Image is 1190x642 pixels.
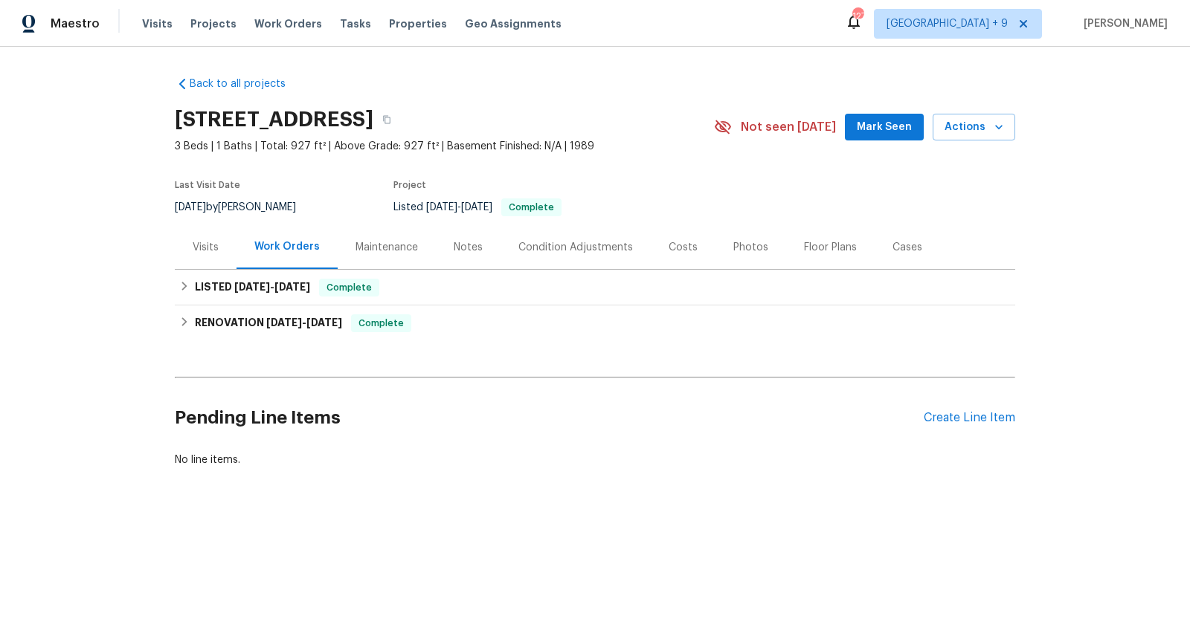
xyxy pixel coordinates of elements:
[804,240,857,255] div: Floor Plans
[175,383,924,453] h2: Pending Line Items
[933,114,1015,141] button: Actions
[852,9,863,24] div: 127
[195,279,310,296] h6: LISTED
[175,112,373,127] h2: [STREET_ADDRESS]
[669,240,698,255] div: Costs
[389,16,447,31] span: Properties
[175,198,314,216] div: by [PERSON_NAME]
[741,120,836,134] span: Not seen [DATE]
[175,202,206,213] span: [DATE]
[254,16,322,31] span: Work Orders
[393,202,562,213] span: Listed
[503,203,560,212] span: Complete
[175,305,1015,341] div: RENOVATION [DATE]-[DATE]Complete
[857,118,912,137] span: Mark Seen
[51,16,100,31] span: Maestro
[426,202,457,213] span: [DATE]
[266,317,302,328] span: [DATE]
[465,16,562,31] span: Geo Assignments
[234,282,310,292] span: -
[340,19,371,29] span: Tasks
[234,282,270,292] span: [DATE]
[426,202,492,213] span: -
[321,280,378,295] span: Complete
[393,181,426,189] span: Project
[461,202,492,213] span: [DATE]
[887,16,1008,31] span: [GEOGRAPHIC_DATA] + 9
[356,240,418,255] div: Maintenance
[195,314,342,332] h6: RENOVATION
[175,270,1015,305] div: LISTED [DATE]-[DATE]Complete
[454,240,483,255] div: Notes
[266,317,342,328] span: -
[845,114,924,141] button: Mark Seen
[306,317,342,328] span: [DATE]
[190,16,237,31] span: Projects
[892,240,922,255] div: Cases
[193,240,219,255] div: Visits
[175,139,714,154] span: 3 Beds | 1 Baths | Total: 927 ft² | Above Grade: 927 ft² | Basement Finished: N/A | 1989
[175,77,318,91] a: Back to all projects
[373,106,400,133] button: Copy Address
[518,240,633,255] div: Condition Adjustments
[353,316,410,331] span: Complete
[733,240,768,255] div: Photos
[924,411,1015,425] div: Create Line Item
[142,16,173,31] span: Visits
[175,181,240,189] span: Last Visit Date
[175,453,1015,467] div: No line items.
[274,282,310,292] span: [DATE]
[254,239,320,254] div: Work Orders
[945,118,1003,137] span: Actions
[1078,16,1168,31] span: [PERSON_NAME]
